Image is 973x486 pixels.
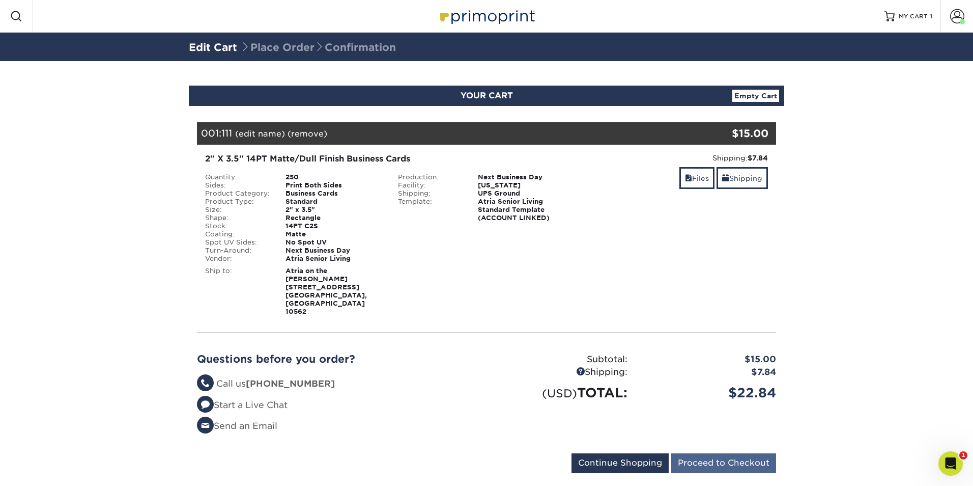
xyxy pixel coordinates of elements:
div: Atria Senior Living Standard Template (ACCOUNT LINKED) [470,198,583,222]
a: (edit name) [235,129,285,139]
div: Facility: [390,181,471,190]
li: Call us [197,377,479,391]
div: $22.84 [635,383,784,402]
input: Proceed to Checkout [671,453,776,473]
div: Production: [390,173,471,181]
div: 2" x 3.5" [278,206,390,214]
div: Shape: [197,214,278,222]
strong: $7.84 [748,154,768,162]
div: $15.00 [635,353,784,366]
strong: Atria on the [PERSON_NAME] [STREET_ADDRESS] [GEOGRAPHIC_DATA], [GEOGRAPHIC_DATA] 10562 [285,267,367,315]
div: Atria Senior Living [278,255,390,263]
div: Matte [278,230,390,238]
div: Next Business Day [470,173,583,181]
div: $15.00 [679,126,768,141]
div: Print Both Sides [278,181,390,190]
div: Sides: [197,181,278,190]
a: Start a Live Chat [197,400,288,410]
div: Shipping: [390,190,471,198]
div: Standard [278,198,390,206]
div: Coating: [197,230,278,238]
div: 250 [278,173,390,181]
div: Business Cards [278,190,390,198]
span: MY CART [899,12,928,21]
a: Shipping [717,167,768,189]
span: 111 [221,127,232,139]
input: Continue Shopping [571,453,669,473]
a: Edit Cart [189,41,237,53]
div: Product Category: [197,190,278,198]
div: Quantity: [197,173,278,181]
div: [US_STATE] [470,181,583,190]
div: Shipping: [486,366,635,379]
a: Send an Email [197,421,277,431]
div: Next Business Day [278,247,390,255]
span: 1 [930,13,932,20]
div: Turn-Around: [197,247,278,255]
strong: [PHONE_NUMBER] [246,379,335,389]
span: shipping [722,174,729,182]
small: (USD) [542,387,577,400]
div: Stock: [197,222,278,230]
div: No Spot UV [278,238,390,247]
div: Size: [197,206,278,214]
a: (remove) [288,129,327,139]
span: files [685,174,692,182]
div: Spot UV Sides: [197,238,278,247]
div: $7.84 [635,366,784,379]
a: Files [679,167,714,189]
a: Empty Cart [732,90,779,102]
div: Template: [390,198,471,222]
div: Shipping: [590,153,768,163]
img: Primoprint [436,5,537,27]
div: Ship to: [197,267,278,316]
div: UPS Ground [470,190,583,198]
span: YOUR CART [461,91,513,100]
h2: Questions before you order? [197,353,479,365]
iframe: Intercom live chat [938,451,963,476]
div: TOTAL: [486,383,635,402]
div: Rectangle [278,214,390,222]
span: Place Order Confirmation [240,41,396,53]
div: Product Type: [197,198,278,206]
div: Subtotal: [486,353,635,366]
span: 1 [959,451,967,460]
div: Vendor: [197,255,278,263]
div: 2" X 3.5" 14PT Matte/Dull Finish Business Cards [205,153,575,165]
div: 001: [197,122,679,145]
div: 14PT C2S [278,222,390,230]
